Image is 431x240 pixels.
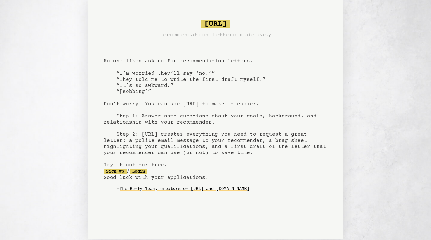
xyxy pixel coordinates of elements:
span: [URL] [201,20,230,28]
a: Sign up [104,169,127,174]
h3: recommendation letters made easy [160,31,271,39]
a: Login [130,169,147,174]
pre: No one likes asking for recommendation letters. “I’m worried they’ll say ‘no.’” “They told me to ... [104,18,327,204]
a: The Reffy Team, creators of [URL] and [DOMAIN_NAME] [120,184,249,194]
div: - [116,186,327,192]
